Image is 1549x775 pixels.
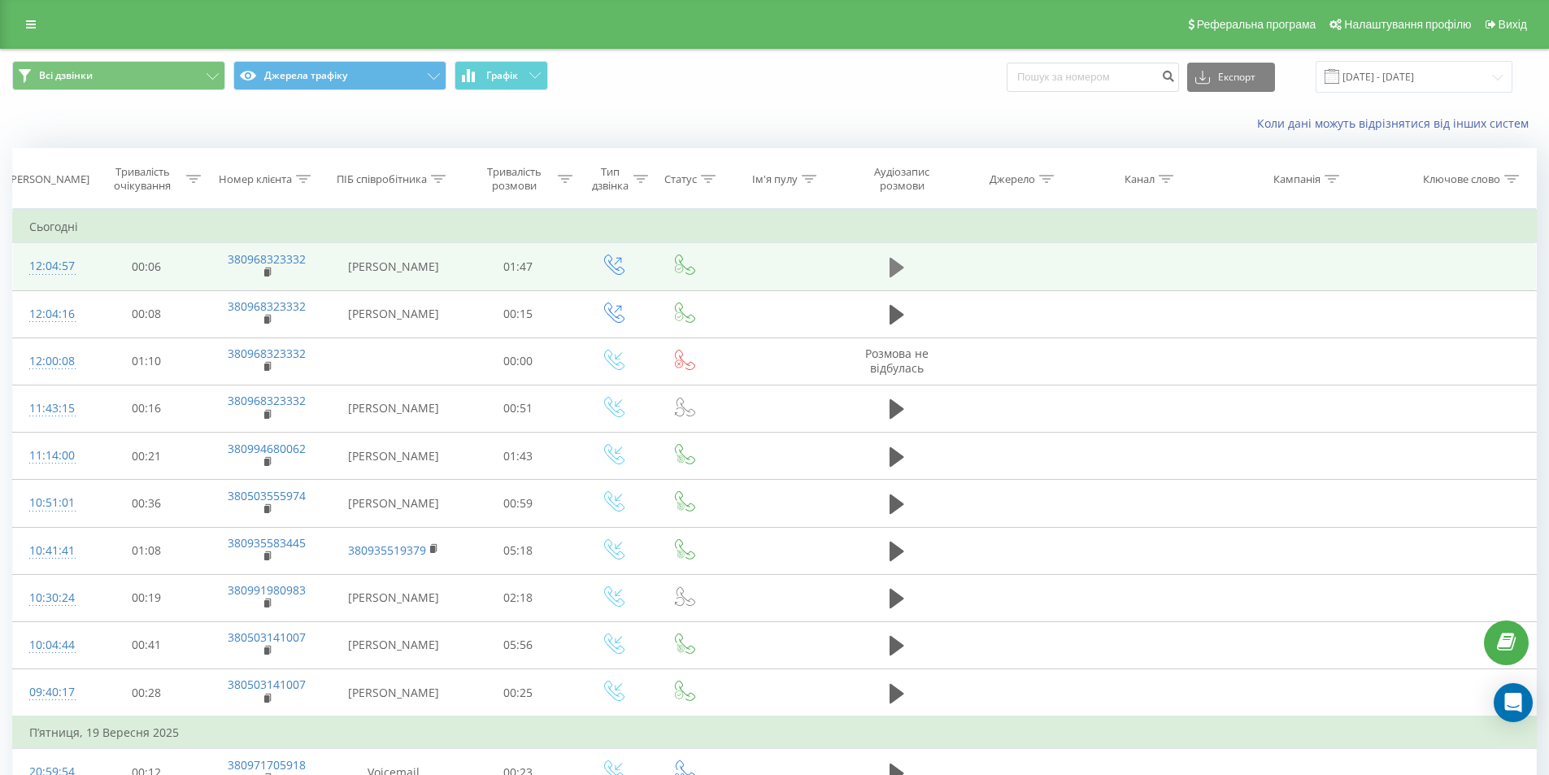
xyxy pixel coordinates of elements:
[228,757,306,773] a: 380971705918
[228,441,306,456] a: 380994680062
[29,393,72,425] div: 11:43:15
[29,535,72,567] div: 10:41:41
[13,716,1537,749] td: П’ятниця, 19 Вересня 2025
[29,440,72,472] div: 11:14:00
[474,165,555,193] div: Тривалість розмови
[228,677,306,692] a: 380503141007
[29,629,72,661] div: 10:04:44
[459,290,577,337] td: 00:15
[855,165,949,193] div: Аудіозапис розмови
[13,211,1537,243] td: Сьогодні
[459,243,577,290] td: 01:47
[328,290,459,337] td: [PERSON_NAME]
[328,480,459,527] td: [PERSON_NAME]
[459,433,577,480] td: 01:43
[228,629,306,645] a: 380503141007
[752,172,798,186] div: Ім'я пулу
[88,385,206,432] td: 00:16
[29,677,72,708] div: 09:40:17
[486,70,518,81] span: Графік
[455,61,548,90] button: Графік
[865,346,929,376] span: Розмова не відбулась
[88,433,206,480] td: 00:21
[88,621,206,668] td: 00:41
[348,542,426,558] a: 380935519379
[29,582,72,614] div: 10:30:24
[233,61,446,90] button: Джерела трафіку
[1499,18,1527,31] span: Вихід
[990,172,1035,186] div: Джерело
[12,61,225,90] button: Всі дзвінки
[7,172,89,186] div: [PERSON_NAME]
[39,69,93,82] span: Всі дзвінки
[328,385,459,432] td: [PERSON_NAME]
[29,487,72,519] div: 10:51:01
[29,250,72,282] div: 12:04:57
[88,243,206,290] td: 00:06
[1187,63,1275,92] button: Експорт
[337,172,427,186] div: ПІБ співробітника
[228,582,306,598] a: 380991980983
[459,527,577,574] td: 05:18
[459,669,577,717] td: 00:25
[1494,683,1533,722] div: Open Intercom Messenger
[228,298,306,314] a: 380968323332
[1273,172,1321,186] div: Кампанія
[1125,172,1155,186] div: Канал
[88,527,206,574] td: 01:08
[1257,115,1537,131] a: Коли дані можуть відрізнятися вiд інших систем
[29,298,72,330] div: 12:04:16
[328,574,459,621] td: [PERSON_NAME]
[228,393,306,408] a: 380968323332
[228,535,306,551] a: 380935583445
[1344,18,1471,31] span: Налаштування профілю
[459,621,577,668] td: 05:56
[228,488,306,503] a: 380503555974
[459,385,577,432] td: 00:51
[228,251,306,267] a: 380968323332
[459,574,577,621] td: 02:18
[219,172,292,186] div: Номер клієнта
[88,669,206,717] td: 00:28
[591,165,629,193] div: Тип дзвінка
[102,165,183,193] div: Тривалість очікування
[1007,63,1179,92] input: Пошук за номером
[328,433,459,480] td: [PERSON_NAME]
[328,621,459,668] td: [PERSON_NAME]
[88,480,206,527] td: 00:36
[328,669,459,717] td: [PERSON_NAME]
[88,290,206,337] td: 00:08
[88,574,206,621] td: 00:19
[29,346,72,377] div: 12:00:08
[1197,18,1316,31] span: Реферальна програма
[88,337,206,385] td: 01:10
[1423,172,1500,186] div: Ключове слово
[228,346,306,361] a: 380968323332
[459,480,577,527] td: 00:59
[328,243,459,290] td: [PERSON_NAME]
[664,172,697,186] div: Статус
[459,337,577,385] td: 00:00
